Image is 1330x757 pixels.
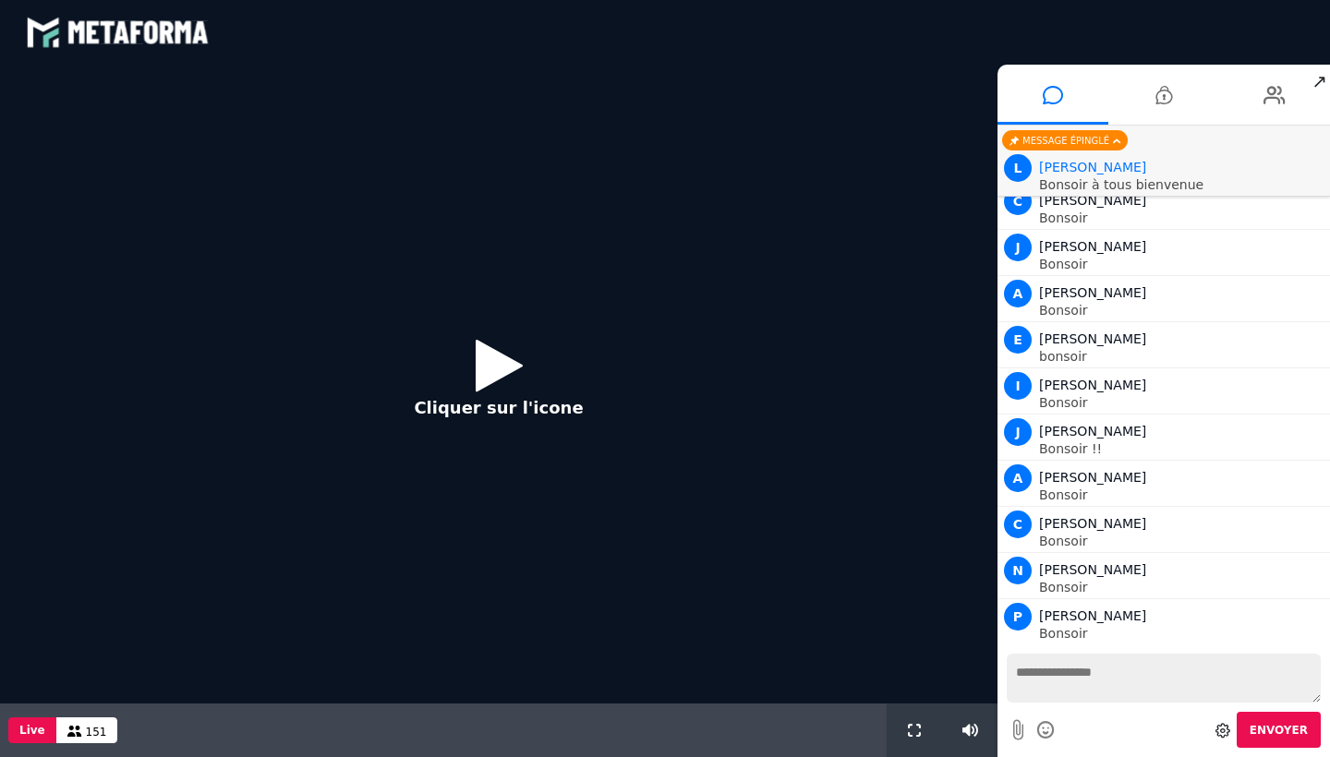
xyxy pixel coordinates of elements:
[1250,724,1308,737] span: Envoyer
[1309,65,1330,98] span: ↗
[1237,712,1321,748] button: Envoyer
[1039,258,1325,270] p: Bonsoir
[1039,350,1325,363] p: bonsoir
[1004,603,1032,631] span: P
[8,717,56,743] button: Live
[1004,418,1032,446] span: J
[1004,511,1032,538] span: C
[1004,326,1032,354] span: E
[1039,488,1325,501] p: Bonsoir
[1004,280,1032,307] span: A
[86,726,107,739] span: 151
[1004,464,1032,492] span: A
[1039,424,1146,439] span: [PERSON_NAME]
[1039,211,1325,224] p: Bonsoir
[1039,178,1325,191] p: Bonsoir à tous bienvenue
[1039,331,1146,346] span: [PERSON_NAME]
[1004,234,1032,261] span: J
[1039,378,1146,392] span: [PERSON_NAME]
[1004,372,1032,400] span: I
[1039,581,1325,594] p: Bonsoir
[1039,304,1325,317] p: Bonsoir
[1039,562,1146,577] span: [PERSON_NAME]
[1039,285,1146,300] span: [PERSON_NAME]
[1002,130,1128,150] div: Message épinglé
[1039,470,1146,485] span: [PERSON_NAME]
[414,395,583,420] p: Cliquer sur l'icone
[1039,516,1146,531] span: [PERSON_NAME]
[1004,154,1032,182] span: L
[1039,239,1146,254] span: [PERSON_NAME]
[1039,193,1146,208] span: [PERSON_NAME]
[395,325,601,444] button: Cliquer sur l'icone
[1039,535,1325,547] p: Bonsoir
[1004,187,1032,215] span: C
[1039,608,1146,623] span: [PERSON_NAME]
[1004,557,1032,584] span: N
[1039,396,1325,409] p: Bonsoir
[1039,627,1325,640] p: Bonsoir
[1039,442,1325,455] p: Bonsoir !!
[1039,160,1146,174] span: Animateur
